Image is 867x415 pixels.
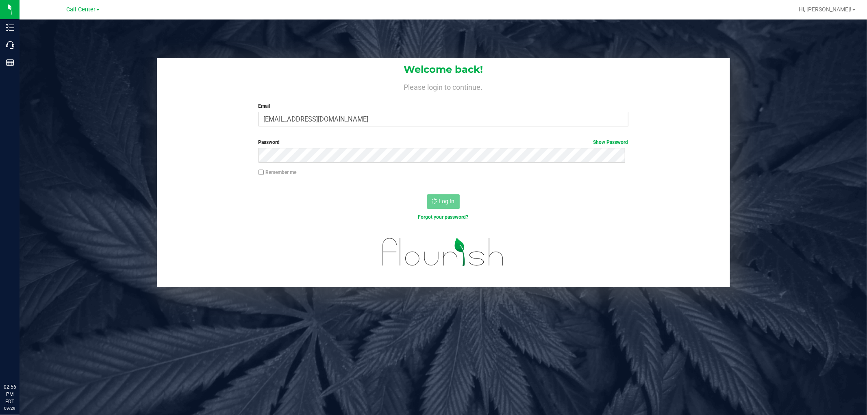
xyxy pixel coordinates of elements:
[372,229,515,275] img: flourish_logo.svg
[3,1,7,9] span: 1
[259,102,628,110] label: Email
[418,214,469,220] a: Forgot your password?
[4,405,16,411] p: 09/29
[259,139,280,145] span: Password
[259,169,297,176] label: Remember me
[157,64,730,75] h1: Welcome back!
[427,194,460,209] button: Log In
[6,41,14,49] inline-svg: Call Center
[259,169,264,175] input: Remember me
[593,139,628,145] a: Show Password
[157,81,730,91] h4: Please login to continue.
[439,198,455,204] span: Log In
[799,6,852,13] span: Hi, [PERSON_NAME]!
[6,24,14,32] inline-svg: Inventory
[6,59,14,67] inline-svg: Reports
[66,6,96,13] span: Call Center
[4,383,16,405] p: 02:56 PM EDT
